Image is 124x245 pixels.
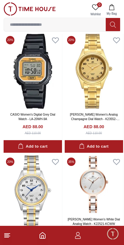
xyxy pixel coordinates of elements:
div: AED 110.00 [86,131,102,135]
div: Chat Widget [106,227,120,241]
button: Add to cart [65,140,123,153]
img: Kenneth Scott Women's Analog Champagne Dial Watch - K23552-GBGC [65,34,123,109]
img: Kenneth Scott Women's Analog White Dial Watch - K23552-TBTW [4,155,62,230]
img: CASIO Women's Digital Grey Dial Watch - LA-20WH-9A [4,34,62,109]
div: AED 110.00 [25,131,41,135]
h4: AED 88.00 [22,124,43,130]
span: Wishlist [88,12,103,16]
a: Home [39,232,46,239]
img: ... [4,2,56,16]
button: My Bag [103,2,120,18]
span: 0 [97,2,102,7]
span: 20 % [6,158,14,166]
span: 20 % [6,36,14,44]
button: Add to cart [4,140,62,153]
a: [PERSON_NAME] Women's Analog Champagne Dial Watch - K23552-GBGC [70,113,120,125]
a: [PERSON_NAME] Women's White Dial Analog Watch - K22521-KCWW [68,218,120,226]
div: Add to cart [18,143,47,150]
span: 20 % [67,36,75,44]
a: CASIO Women's Digital Grey Dial Watch - LA-20WH-9A [10,113,55,121]
div: Add to cart [79,143,108,150]
img: Kenneth Scott Women's White Dial Analog Watch - K22521-KCWW [65,155,123,214]
span: 35 % [67,158,75,166]
a: 0Wishlist [88,2,103,18]
span: My Bag [104,11,119,16]
h4: AED 88.00 [84,124,104,130]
